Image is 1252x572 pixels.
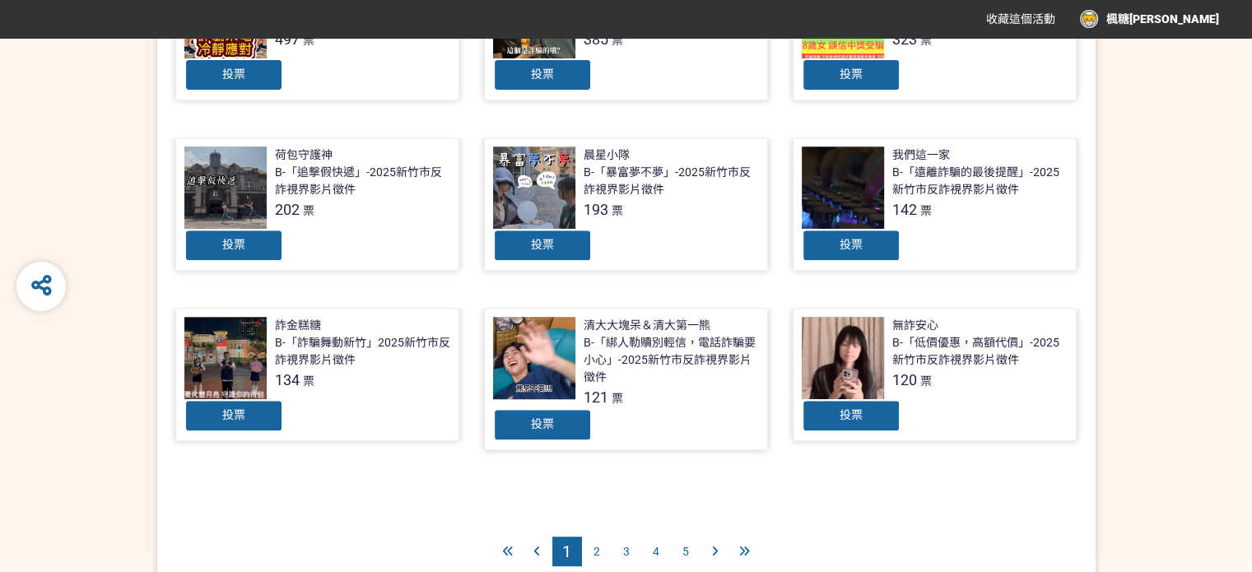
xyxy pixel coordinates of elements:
span: 票 [303,34,314,47]
span: 投票 [222,408,245,421]
div: B-「暴富夢不夢」-2025新竹市反詐視界影片徵件 [584,164,759,198]
span: 497 [275,30,300,48]
span: 134 [275,371,300,388]
div: B-「遠離詐騙的最後提醒」-2025新竹市反詐視界影片徵件 [892,164,1068,198]
span: 投票 [531,417,554,430]
div: 詐金糕糖 [275,317,321,334]
a: 荷包守護神B-「追擊假快遞」-2025新竹市反詐視界影片徵件202票投票 [175,137,459,271]
div: 荷包守護神 [275,146,333,164]
span: 收藏這個活動 [986,12,1055,26]
span: 投票 [531,238,554,251]
div: B-「追擊假快遞」-2025新竹市反詐視界影片徵件 [275,164,450,198]
span: 193 [584,201,608,218]
span: 票 [612,204,623,217]
div: 晨星小隊 [584,146,630,164]
span: 3 [623,545,630,558]
a: 晨星小隊B-「暴富夢不夢」-2025新竹市反詐視界影片徵件193票投票 [484,137,768,271]
span: 投票 [222,238,245,251]
span: 投票 [531,67,554,81]
a: 無詐安心B-「低價優惠，高額代價」-2025新竹市反詐視界影片徵件120票投票 [793,308,1077,441]
span: 2 [593,545,600,558]
span: 323 [892,30,917,48]
span: 投票 [222,67,245,81]
span: 142 [892,201,917,218]
span: 投票 [840,67,863,81]
a: 清大大塊呆＆清大第一熊B-「綁人勒贖別輕信，電話詐騙要小心」-2025新竹市反詐視界影片徵件121票投票 [484,308,768,450]
span: 票 [920,204,932,217]
span: 票 [303,374,314,388]
span: 投票 [840,238,863,251]
div: 我們這一家 [892,146,950,164]
a: 我們這一家B-「遠離詐騙的最後提醒」-2025新竹市反詐視界影片徵件142票投票 [793,137,1077,271]
div: B-「詐騙舞動新竹」2025新竹市反詐視界影片徵件 [275,334,450,369]
span: 120 [892,371,917,388]
span: 票 [303,204,314,217]
span: 票 [612,34,623,47]
div: B-「綁人勒贖別輕信，電話詐騙要小心」-2025新竹市反詐視界影片徵件 [584,334,759,386]
span: 4 [653,545,659,558]
span: 385 [584,30,608,48]
div: 無詐安心 [892,317,938,334]
span: 121 [584,388,608,406]
span: 票 [920,34,932,47]
span: 投票 [840,408,863,421]
a: 詐金糕糖B-「詐騙舞動新竹」2025新竹市反詐視界影片徵件134票投票 [175,308,459,441]
div: 清大大塊呆＆清大第一熊 [584,317,710,334]
span: 5 [682,545,689,558]
span: 票 [920,374,932,388]
span: 票 [612,392,623,405]
span: 1 [562,542,571,561]
span: 202 [275,201,300,218]
div: B-「低價優惠，高額代價」-2025新竹市反詐視界影片徵件 [892,334,1068,369]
